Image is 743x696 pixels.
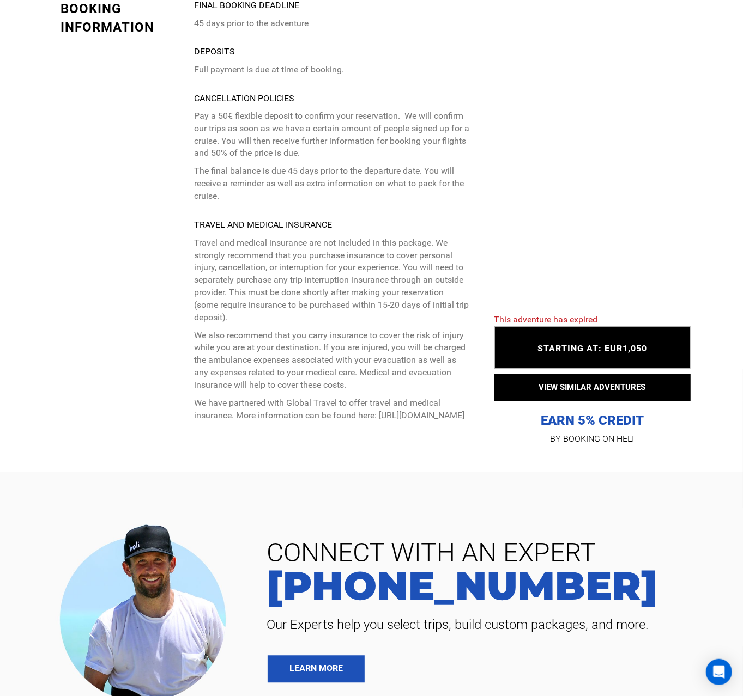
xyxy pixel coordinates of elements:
p: 45 days prior to the adventure [194,17,469,30]
strong: Cancellation Policies [194,93,294,103]
span: CONNECT WITH AN EXPERT [258,540,727,566]
strong: Deposits [194,46,235,57]
a: LEARN MORE [268,656,365,683]
p: The final balance is due 45 days prior to the departure date. You will receive a reminder as well... [194,166,469,203]
span: STARTING AT: EUR1,050 [537,344,647,354]
p: We also recommend that you carry insurance to cover the risk of injury while you are at your dest... [194,330,469,392]
p: Travel and medical insurance are not included in this package. We strongly recommend that you pur... [194,237,469,325]
div: Open Intercom Messenger [706,659,732,685]
button: VIEW SIMILAR ADVENTURES [494,374,691,401]
strong: TRAVEL AND MEDICAL INSURANCE [194,220,332,230]
p: We have partnered with Global Travel to offer travel and medical insurance. More information can ... [194,398,469,423]
a: [PHONE_NUMBER] [258,566,727,606]
p: Full payment is due at time of booking. [194,64,469,76]
span: Our Experts help you select trips, build custom packages, and more. [258,616,727,634]
span: This adventure has expired [494,315,598,325]
p: BY BOOKING ON HELI [494,432,691,447]
p: Pay a 50€ flexible deposit to confirm your reservation. We will confirm our trips as soon as we h... [194,111,469,160]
